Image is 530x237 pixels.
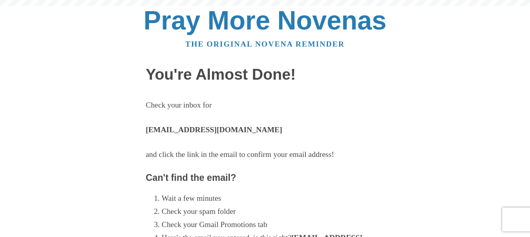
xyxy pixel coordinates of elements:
[146,148,384,161] p: and click the link in the email to confirm your email address!
[162,205,384,218] li: Check your spam folder
[185,40,345,48] a: The original novena reminder
[146,99,384,112] p: Check your inbox for
[146,66,384,83] h1: You're Almost Done!
[146,173,384,183] h3: Can't find the email?
[162,192,384,205] li: Wait a few minutes
[144,6,386,35] a: Pray More Novenas
[162,218,384,231] li: Check your Gmail Promotions tab
[146,125,282,134] strong: [EMAIL_ADDRESS][DOMAIN_NAME]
